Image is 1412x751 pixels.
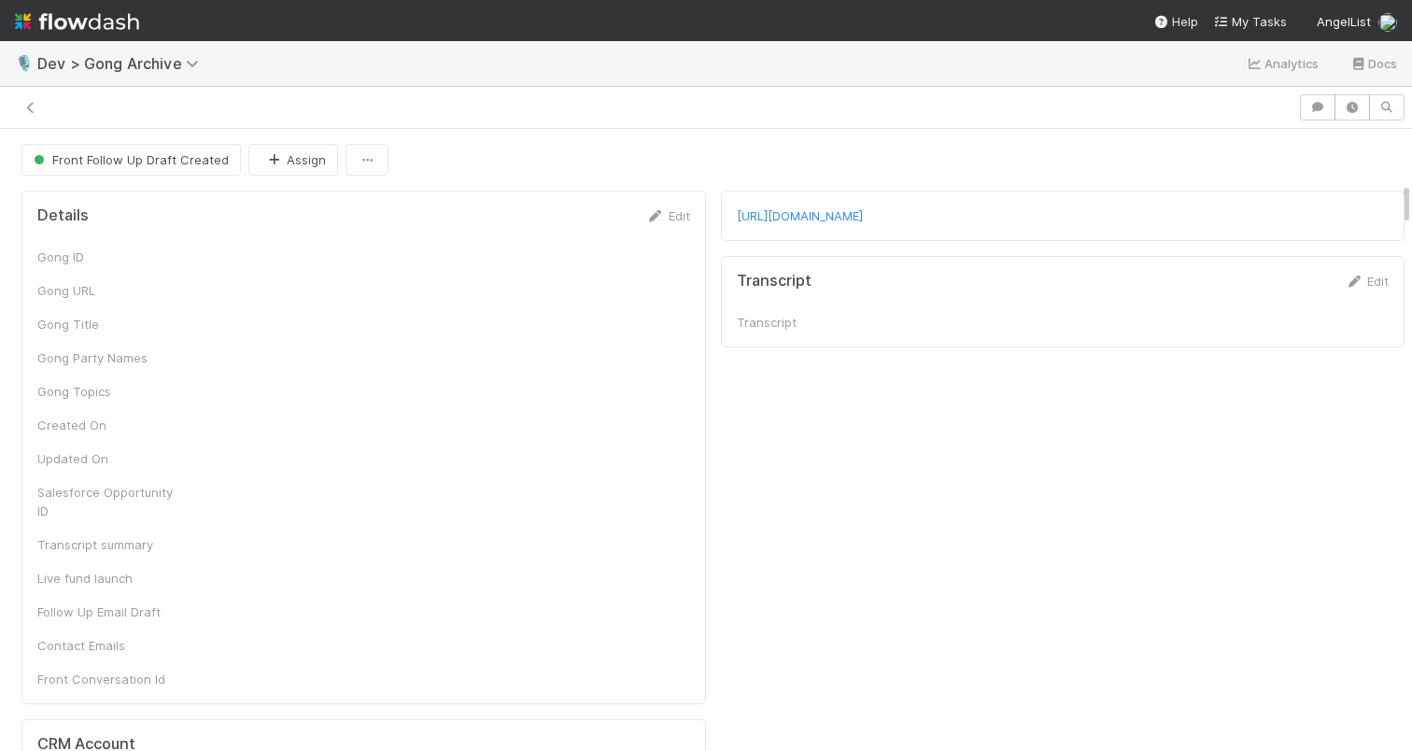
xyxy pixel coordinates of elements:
div: Gong Title [37,315,177,333]
span: My Tasks [1213,14,1287,29]
span: AngelList [1317,14,1371,29]
div: Created On [37,416,177,434]
span: 🎙️ [15,55,34,71]
a: [URL][DOMAIN_NAME] [737,208,863,223]
div: Follow Up Email Draft [37,602,177,621]
a: Edit [1345,274,1389,289]
div: Salesforce Opportunity ID [37,483,177,520]
h5: Transcript [737,272,812,290]
button: Assign [248,144,338,176]
a: My Tasks [1213,12,1287,31]
div: Contact Emails [37,636,177,655]
span: Front Follow Up Draft Created [30,152,229,167]
a: Analytics [1246,52,1320,75]
div: Transcript summary [37,535,177,554]
a: Docs [1349,52,1397,75]
div: Gong ID [37,248,177,266]
img: logo-inverted-e16ddd16eac7371096b0.svg [15,6,139,37]
div: Transcript [737,313,877,332]
button: Front Follow Up Draft Created [21,144,241,176]
img: avatar_c747b287-0112-4b47-934f-47379b6131e2.png [1378,13,1397,32]
h5: Details [37,206,89,225]
div: Updated On [37,449,177,468]
div: Gong Party Names [37,348,177,367]
div: Gong URL [37,281,177,300]
div: Gong Topics [37,382,177,401]
div: Front Conversation Id [37,670,177,688]
div: Live fund launch [37,569,177,588]
div: Help [1153,12,1198,31]
span: Dev > Gong Archive [37,54,208,73]
a: Edit [646,208,690,223]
